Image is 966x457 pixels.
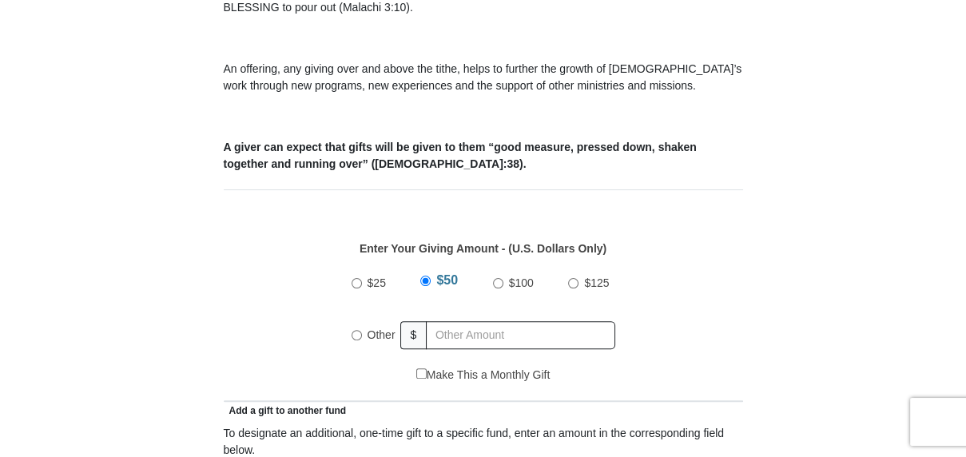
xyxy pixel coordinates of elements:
label: Make This a Monthly Gift [416,367,551,383]
span: $ [400,321,427,349]
span: Add a gift to another fund [224,405,347,416]
input: Other Amount [426,321,614,349]
span: Other [368,328,396,341]
p: An offering, any giving over and above the tithe, helps to further the growth of [DEMOGRAPHIC_DAT... [224,61,743,94]
b: A giver can expect that gifts will be given to them “good measure, pressed down, shaken together ... [224,141,697,170]
span: $100 [509,276,534,289]
span: $125 [584,276,609,289]
span: $50 [436,273,458,287]
span: $25 [368,276,386,289]
input: Make This a Monthly Gift [416,368,427,379]
strong: Enter Your Giving Amount - (U.S. Dollars Only) [360,242,606,255]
